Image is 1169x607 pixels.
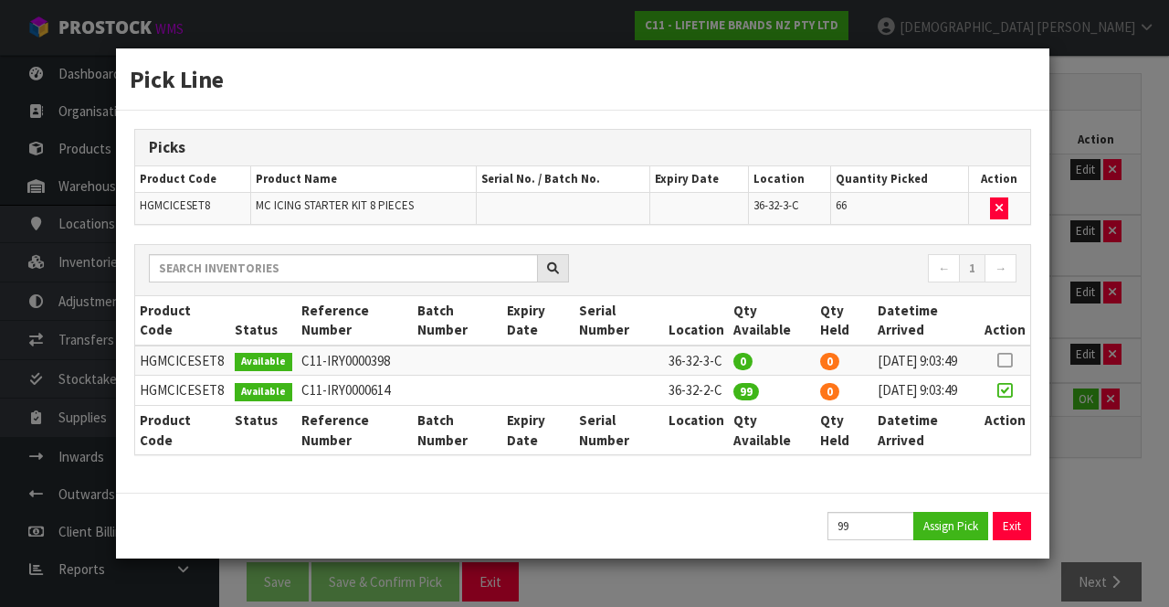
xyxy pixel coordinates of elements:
[873,376,980,406] td: [DATE] 9:03:49
[596,254,1016,286] nav: Page navigation
[235,353,292,371] span: Available
[873,346,980,376] td: [DATE] 9:03:49
[820,353,839,370] span: 0
[649,166,749,193] th: Expiry Date
[820,383,839,400] span: 0
[477,166,649,193] th: Serial No. / Batch No.
[816,406,874,454] th: Qty Held
[413,406,501,454] th: Batch Number
[733,353,753,370] span: 0
[135,166,251,193] th: Product Code
[827,512,914,540] input: Quantity Picked
[985,254,1016,283] a: →
[749,166,831,193] th: Location
[729,296,816,346] th: Qty Available
[816,296,874,346] th: Qty Held
[913,512,988,540] button: Assign Pick
[574,296,663,346] th: Serial Number
[968,166,1030,193] th: Action
[230,296,297,346] th: Status
[664,376,729,406] td: 36-32-2-C
[297,376,414,406] td: C11-IRY0000614
[502,406,575,454] th: Expiry Date
[297,296,414,346] th: Reference Number
[230,406,297,454] th: Status
[297,406,414,454] th: Reference Number
[980,406,1030,454] th: Action
[235,383,292,401] span: Available
[149,254,538,282] input: Search inventories
[664,406,729,454] th: Location
[256,197,414,213] span: MC ICING STARTER KIT 8 PIECES
[831,166,968,193] th: Quantity Picked
[140,197,210,213] span: HGMCICESET8
[959,254,985,283] a: 1
[836,197,847,213] span: 66
[993,512,1031,540] button: Exit
[574,406,663,454] th: Serial Number
[753,197,799,213] span: 36-32-3-C
[502,296,575,346] th: Expiry Date
[149,139,1016,156] h3: Picks
[928,254,960,283] a: ←
[135,406,230,454] th: Product Code
[664,346,729,376] td: 36-32-3-C
[413,296,501,346] th: Batch Number
[733,383,759,400] span: 99
[297,346,414,376] td: C11-IRY0000398
[873,406,980,454] th: Datetime Arrived
[251,166,477,193] th: Product Name
[130,62,1036,96] h3: Pick Line
[135,346,230,376] td: HGMCICESET8
[729,406,816,454] th: Qty Available
[664,296,729,346] th: Location
[873,296,980,346] th: Datetime Arrived
[980,296,1030,346] th: Action
[135,296,230,346] th: Product Code
[135,376,230,406] td: HGMCICESET8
